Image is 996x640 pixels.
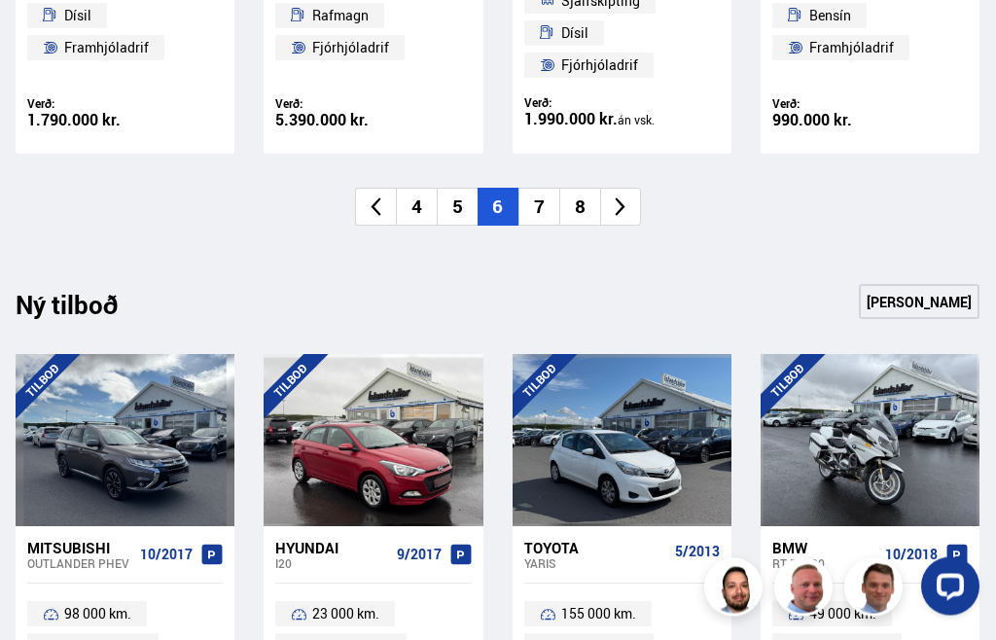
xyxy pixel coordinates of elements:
img: nhp88E3Fdnt1Opn2.png [707,561,765,620]
div: Mitsubishi [27,540,132,557]
img: siFngHWaQ9KaOqBr.png [777,561,836,620]
span: án vsk. [618,113,655,128]
img: FbJEzSuNWCJXmdc-.webp [847,561,906,620]
li: 7 [518,189,559,227]
span: Fjórhjóladrif [561,54,638,78]
li: 5 [437,189,478,227]
iframe: LiveChat chat widget [906,550,987,631]
div: Verð: [772,97,968,112]
span: 5/2013 [675,545,720,560]
span: Rafmagn [312,5,369,28]
span: 10/2017 [140,548,193,563]
div: i20 [275,557,388,571]
span: 155 000 km. [561,603,636,626]
li: 4 [396,189,437,227]
div: Yaris [524,557,667,571]
span: Dísil [64,5,91,28]
div: Verð: [275,97,471,112]
div: Outlander PHEV [27,557,132,571]
div: 5.390.000 kr. [275,113,471,129]
span: 23 000 km. [312,603,379,626]
li: 6 [478,189,518,227]
span: 9/2017 [397,548,442,563]
div: Verð: [27,97,223,112]
span: Framhjóladrif [64,37,149,60]
a: [PERSON_NAME] [859,285,979,320]
span: Bensín [809,5,851,28]
div: 1.790.000 kr. [27,113,223,129]
li: 8 [559,189,600,227]
div: BMW [772,540,877,557]
div: Toyota [524,540,667,557]
span: Framhjóladrif [809,37,894,60]
div: 990.000 kr. [772,113,968,129]
span: 10/2018 [885,548,938,563]
span: 98 000 km. [64,603,131,626]
div: Ný tilboð [16,291,152,332]
span: Dísil [561,22,588,46]
div: Hyundai [275,540,388,557]
div: 1.990.000 kr. [524,112,720,129]
span: Fjórhjóladrif [312,37,389,60]
div: Verð: [524,96,720,111]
